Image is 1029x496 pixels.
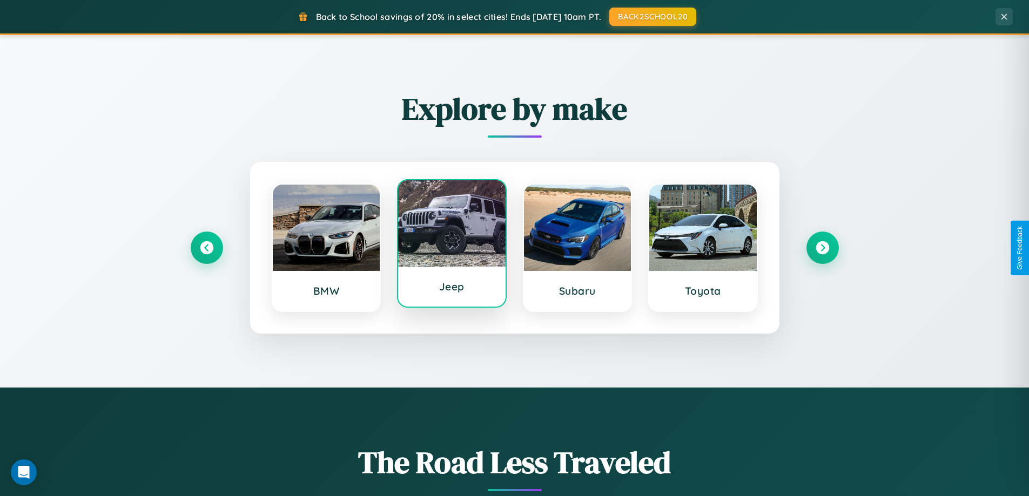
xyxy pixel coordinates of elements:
[409,280,495,293] h3: Jeep
[316,11,601,22] span: Back to School savings of 20% in select cities! Ends [DATE] 10am PT.
[191,441,839,483] h1: The Road Less Traveled
[284,284,369,297] h3: BMW
[11,459,37,485] div: Open Intercom Messenger
[1016,226,1024,270] div: Give Feedback
[535,284,621,297] h3: Subaru
[609,8,696,26] button: BACK2SCHOOL20
[660,284,746,297] h3: Toyota
[191,88,839,130] h2: Explore by make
